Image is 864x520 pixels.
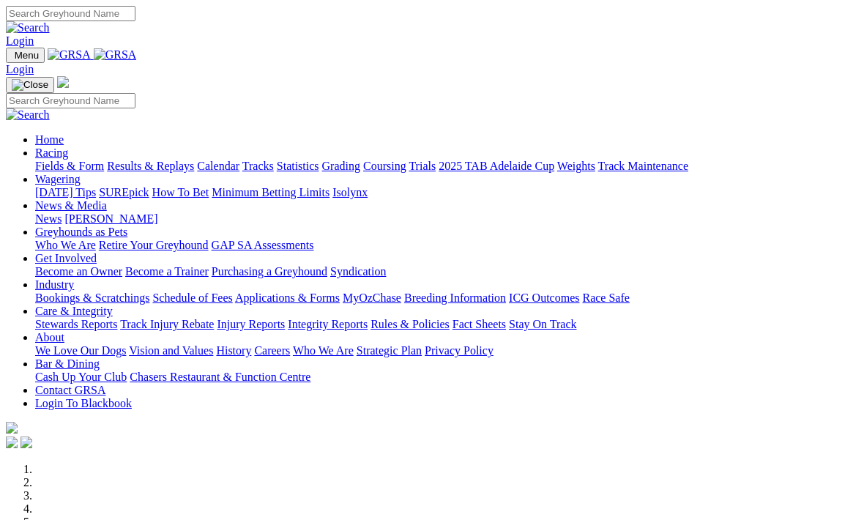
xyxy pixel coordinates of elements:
a: Chasers Restaurant & Function Centre [130,371,310,383]
div: Industry [35,291,858,305]
a: Rules & Policies [370,318,450,330]
a: Vision and Values [129,344,213,357]
a: Minimum Betting Limits [212,186,329,198]
div: Wagering [35,186,858,199]
a: Track Maintenance [598,160,688,172]
img: logo-grsa-white.png [6,422,18,434]
img: Search [6,21,50,34]
a: We Love Our Dogs [35,344,126,357]
button: Toggle navigation [6,48,45,63]
a: Wagering [35,173,81,185]
a: Who We Are [35,239,96,251]
img: GRSA [94,48,137,62]
a: Login [6,63,34,75]
button: Toggle navigation [6,77,54,93]
a: Cash Up Your Club [35,371,127,383]
a: Login To Blackbook [35,397,132,409]
a: Purchasing a Greyhound [212,265,327,278]
a: Breeding Information [404,291,506,304]
div: Bar & Dining [35,371,858,384]
a: Become an Owner [35,265,122,278]
a: News & Media [35,199,107,212]
a: Race Safe [582,291,629,304]
img: logo-grsa-white.png [57,76,69,88]
a: About [35,331,64,343]
a: Contact GRSA [35,384,105,396]
img: Close [12,79,48,91]
a: ICG Outcomes [509,291,579,304]
a: Calendar [197,160,239,172]
a: GAP SA Assessments [212,239,314,251]
a: Statistics [277,160,319,172]
div: Greyhounds as Pets [35,239,858,252]
a: Grading [322,160,360,172]
a: Become a Trainer [125,265,209,278]
a: Integrity Reports [288,318,368,330]
a: Schedule of Fees [152,291,232,304]
img: Search [6,108,50,122]
a: Bookings & Scratchings [35,291,149,304]
a: [DATE] Tips [35,186,96,198]
a: Tracks [242,160,274,172]
a: Bar & Dining [35,357,100,370]
div: Care & Integrity [35,318,858,331]
a: Login [6,34,34,47]
a: Applications & Forms [235,291,340,304]
a: Fact Sheets [453,318,506,330]
input: Search [6,93,135,108]
a: Greyhounds as Pets [35,226,127,238]
a: MyOzChase [343,291,401,304]
a: Get Involved [35,252,97,264]
a: Privacy Policy [425,344,494,357]
a: Trials [409,160,436,172]
div: News & Media [35,212,858,226]
a: Retire Your Greyhound [99,239,209,251]
a: Racing [35,146,68,159]
a: Weights [557,160,595,172]
a: Careers [254,344,290,357]
a: Stewards Reports [35,318,117,330]
div: Get Involved [35,265,858,278]
img: twitter.svg [21,437,32,448]
a: [PERSON_NAME] [64,212,157,225]
a: SUREpick [99,186,149,198]
a: Stay On Track [509,318,576,330]
a: 2025 TAB Adelaide Cup [439,160,554,172]
a: Isolynx [332,186,368,198]
span: Menu [15,50,39,61]
a: Coursing [363,160,406,172]
div: About [35,344,858,357]
input: Search [6,6,135,21]
a: Injury Reports [217,318,285,330]
a: Care & Integrity [35,305,113,317]
div: Racing [35,160,858,173]
a: Fields & Form [35,160,104,172]
img: facebook.svg [6,437,18,448]
a: Who We Are [293,344,354,357]
a: Industry [35,278,74,291]
a: Track Injury Rebate [120,318,214,330]
a: How To Bet [152,186,209,198]
a: History [216,344,251,357]
a: Strategic Plan [357,344,422,357]
a: Results & Replays [107,160,194,172]
a: Syndication [330,265,386,278]
a: Home [35,133,64,146]
img: GRSA [48,48,91,62]
a: News [35,212,62,225]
